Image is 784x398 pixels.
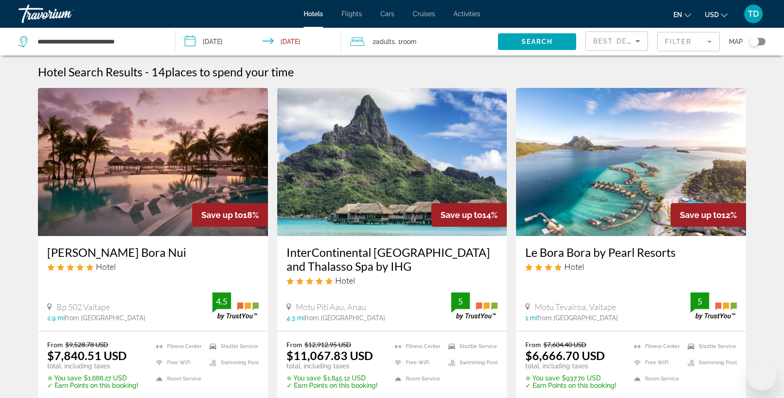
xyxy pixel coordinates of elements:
[305,341,351,348] del: $12,912.95 USD
[19,2,111,26] a: Travorium
[537,314,618,322] span: from [GEOGRAPHIC_DATA]
[304,10,323,18] a: Hotels
[729,35,743,48] span: Map
[748,9,759,19] span: TD
[212,292,259,320] img: trustyou-badge.svg
[516,88,746,236] img: Hotel image
[683,341,737,352] li: Shuttle Service
[373,35,395,48] span: 2
[743,37,765,46] button: Toggle map
[286,348,373,362] ins: $11,067.83 USD
[525,374,560,382] span: ✮ You save
[47,314,65,322] span: 2.9 mi
[564,261,584,272] span: Hotel
[56,302,110,312] span: Bp 502 Vaitape
[441,210,482,220] span: Save up to
[47,245,259,259] h3: [PERSON_NAME] Bora Nui
[525,245,737,259] a: Le Bora Bora by Pearl Resorts
[286,362,378,370] p: total, including taxes
[277,88,507,236] img: Hotel image
[683,357,737,368] li: Swimming Pool
[47,374,81,382] span: ✮ You save
[691,292,737,320] img: trustyou-badge.svg
[657,31,720,52] button: Filter
[390,373,444,385] li: Room Service
[341,28,498,56] button: Travelers: 2 adults, 0 children
[705,8,728,21] button: Change currency
[525,314,537,322] span: 1 mi
[380,10,394,18] a: Cars
[175,28,342,56] button: Check-in date: Nov 20, 2025 Check-out date: Nov 26, 2025
[65,314,145,322] span: from [GEOGRAPHIC_DATA]
[390,341,444,352] li: Fitness Center
[286,314,305,322] span: 4.3 mi
[413,10,435,18] a: Cruises
[525,261,737,272] div: 4 star Hotel
[205,357,259,368] li: Swimming Pool
[522,38,553,45] span: Search
[335,275,355,286] span: Hotel
[444,357,498,368] li: Swimming Pool
[47,374,138,382] p: $1,688.27 USD
[543,341,586,348] del: $7,604.40 USD
[212,296,231,307] div: 4.5
[390,357,444,368] li: Free WiFi
[165,65,294,79] span: places to spend your time
[296,302,366,312] span: Motu Piti Aau, Anau
[286,275,498,286] div: 5 star Hotel
[401,38,417,45] span: Room
[451,296,470,307] div: 5
[205,341,259,352] li: Shuttle Service
[286,374,378,382] p: $1,845.12 USD
[47,348,127,362] ins: $7,840.51 USD
[151,357,205,368] li: Free WiFi
[38,65,143,79] h1: Hotel Search Results
[47,362,138,370] p: total, including taxes
[151,341,205,352] li: Fitness Center
[65,341,108,348] del: $9,528.78 USD
[286,245,498,273] a: InterContinental [GEOGRAPHIC_DATA] and Thalasso Spa by IHG
[525,382,616,389] p: ✓ Earn Points on this booking!
[431,203,507,227] div: 14%
[525,348,605,362] ins: $6,666.70 USD
[444,341,498,352] li: Shuttle Service
[673,11,682,19] span: en
[629,357,683,368] li: Free WiFi
[286,382,378,389] p: ✓ Earn Points on this booking!
[286,341,302,348] span: From
[525,374,616,382] p: $937.70 USD
[342,10,362,18] a: Flights
[705,11,719,19] span: USD
[47,341,63,348] span: From
[525,362,616,370] p: total, including taxes
[47,382,138,389] p: ✓ Earn Points on this booking!
[192,203,268,227] div: 18%
[454,10,480,18] a: Activities
[38,88,268,236] img: Hotel image
[201,210,243,220] span: Save up to
[671,203,746,227] div: 12%
[629,341,683,352] li: Fitness Center
[376,38,395,45] span: Adults
[629,373,683,385] li: Room Service
[747,361,777,391] iframe: Button to launch messaging window
[498,33,576,50] button: Search
[451,292,498,320] img: trustyou-badge.svg
[96,261,116,272] span: Hotel
[47,261,259,272] div: 5 star Hotel
[286,374,321,382] span: ✮ You save
[593,36,640,47] mat-select: Sort by
[680,210,722,220] span: Save up to
[151,65,294,79] h2: 14
[525,341,541,348] span: From
[145,65,149,79] span: -
[741,4,765,24] button: User Menu
[535,302,616,312] span: Motu Tevairoa, Vaitape
[151,373,205,385] li: Room Service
